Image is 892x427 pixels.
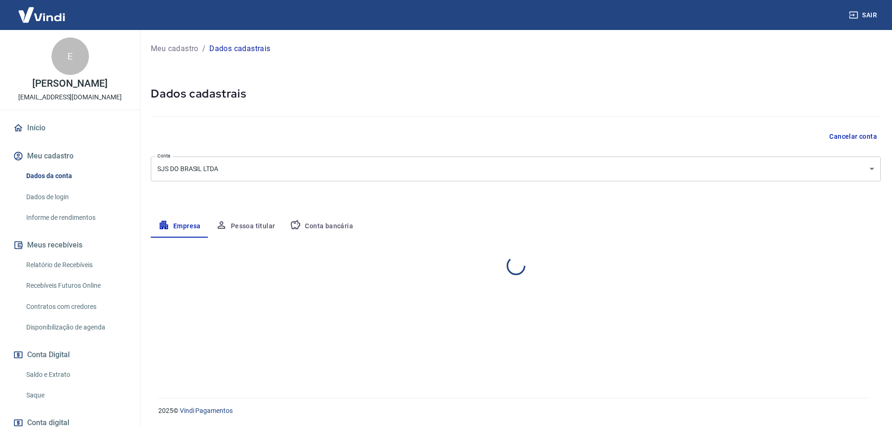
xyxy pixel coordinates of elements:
a: Recebíveis Futuros Online [22,276,129,295]
a: Meu cadastro [151,43,199,54]
button: Conta bancária [282,215,361,238]
button: Conta Digital [11,345,129,365]
button: Meu cadastro [11,146,129,166]
a: Informe de rendimentos [22,208,129,227]
p: 2025 © [158,406,870,416]
p: [EMAIL_ADDRESS][DOMAIN_NAME] [18,92,122,102]
h5: Dados cadastrais [151,86,881,101]
button: Sair [847,7,881,24]
button: Meus recebíveis [11,235,129,255]
a: Vindi Pagamentos [180,407,233,414]
div: SJS DO BRASIL LTDA [151,157,881,181]
a: Início [11,118,129,138]
a: Relatório de Recebíveis [22,255,129,275]
a: Disponibilização de agenda [22,318,129,337]
a: Contratos com credores [22,297,129,316]
a: Saldo e Extrato [22,365,129,384]
div: E [52,37,89,75]
p: [PERSON_NAME] [32,79,107,89]
p: / [202,43,206,54]
img: Vindi [11,0,72,29]
a: Saque [22,386,129,405]
a: Dados da conta [22,166,129,186]
button: Pessoa titular [208,215,283,238]
p: Dados cadastrais [209,43,270,54]
a: Dados de login [22,187,129,207]
button: Empresa [151,215,208,238]
button: Cancelar conta [826,128,881,145]
label: Conta [157,152,170,159]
